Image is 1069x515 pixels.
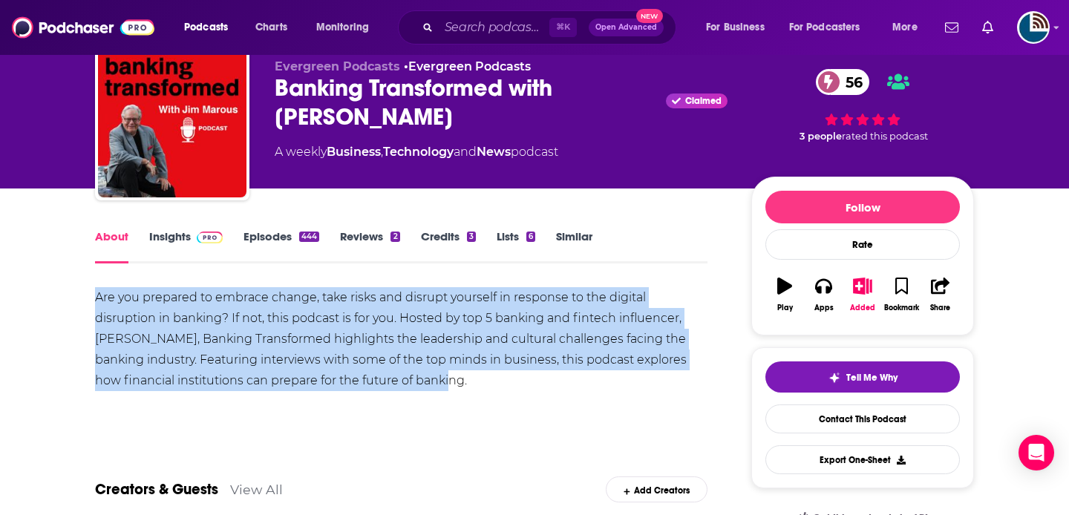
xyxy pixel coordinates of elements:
a: Charts [246,16,296,39]
button: Show profile menu [1017,11,1050,44]
img: tell me why sparkle [828,372,840,384]
div: 6 [526,232,535,242]
button: open menu [306,16,388,39]
a: Contact This Podcast [765,404,960,433]
div: Add Creators [606,476,707,502]
span: Evergreen Podcasts [275,59,400,73]
span: For Business [706,17,765,38]
a: View All [230,482,283,497]
div: 444 [299,232,319,242]
div: Apps [814,304,834,312]
img: Banking Transformed with Jim Marous [98,49,246,197]
img: User Profile [1017,11,1050,44]
div: Share [930,304,950,312]
a: Creators & Guests [95,480,218,499]
div: A weekly podcast [275,143,558,161]
a: Episodes444 [243,229,319,263]
a: Similar [556,229,592,263]
button: open menu [779,16,882,39]
button: Follow [765,191,960,223]
div: 3 [467,232,476,242]
span: Charts [255,17,287,38]
span: For Podcasters [789,17,860,38]
a: Show notifications dropdown [976,15,999,40]
button: Added [843,268,882,321]
span: • [404,59,531,73]
span: Podcasts [184,17,228,38]
span: Tell Me Why [846,372,898,384]
span: , [381,145,383,159]
div: Are you prepared to embrace change, take risks and disrupt yourself in response to the digital di... [95,287,707,391]
div: Added [850,304,875,312]
span: More [892,17,918,38]
div: Rate [765,229,960,260]
button: tell me why sparkleTell Me Why [765,361,960,393]
button: Bookmark [882,268,921,321]
a: Evergreen Podcasts [408,59,531,73]
span: Logged in as tdunyak [1017,11,1050,44]
button: open menu [174,16,247,39]
a: News [477,145,511,159]
span: 56 [831,69,870,95]
button: Share [921,268,960,321]
img: Podchaser - Follow, Share and Rate Podcasts [12,13,154,42]
div: Search podcasts, credits, & more... [412,10,690,45]
span: New [636,9,663,23]
a: Technology [383,145,454,159]
div: Open Intercom Messenger [1019,435,1054,470]
span: Claimed [685,97,722,105]
span: 3 people [800,131,842,142]
button: Open AdvancedNew [589,19,664,36]
a: Business [327,145,381,159]
button: Play [765,268,804,321]
a: Lists6 [497,229,535,263]
span: Monitoring [316,17,369,38]
input: Search podcasts, credits, & more... [439,16,549,39]
span: Open Advanced [595,24,657,31]
button: Apps [804,268,843,321]
a: 56 [816,69,870,95]
a: InsightsPodchaser Pro [149,229,223,263]
a: Credits3 [421,229,476,263]
div: Bookmark [884,304,919,312]
button: Export One-Sheet [765,445,960,474]
span: ⌘ K [549,18,577,37]
div: 56 3 peoplerated this podcast [751,59,974,151]
span: rated this podcast [842,131,928,142]
a: About [95,229,128,263]
button: open menu [696,16,783,39]
div: 2 [390,232,399,242]
span: and [454,145,477,159]
div: Play [777,304,793,312]
a: Reviews2 [340,229,399,263]
img: Podchaser Pro [197,232,223,243]
button: open menu [882,16,936,39]
a: Show notifications dropdown [939,15,964,40]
